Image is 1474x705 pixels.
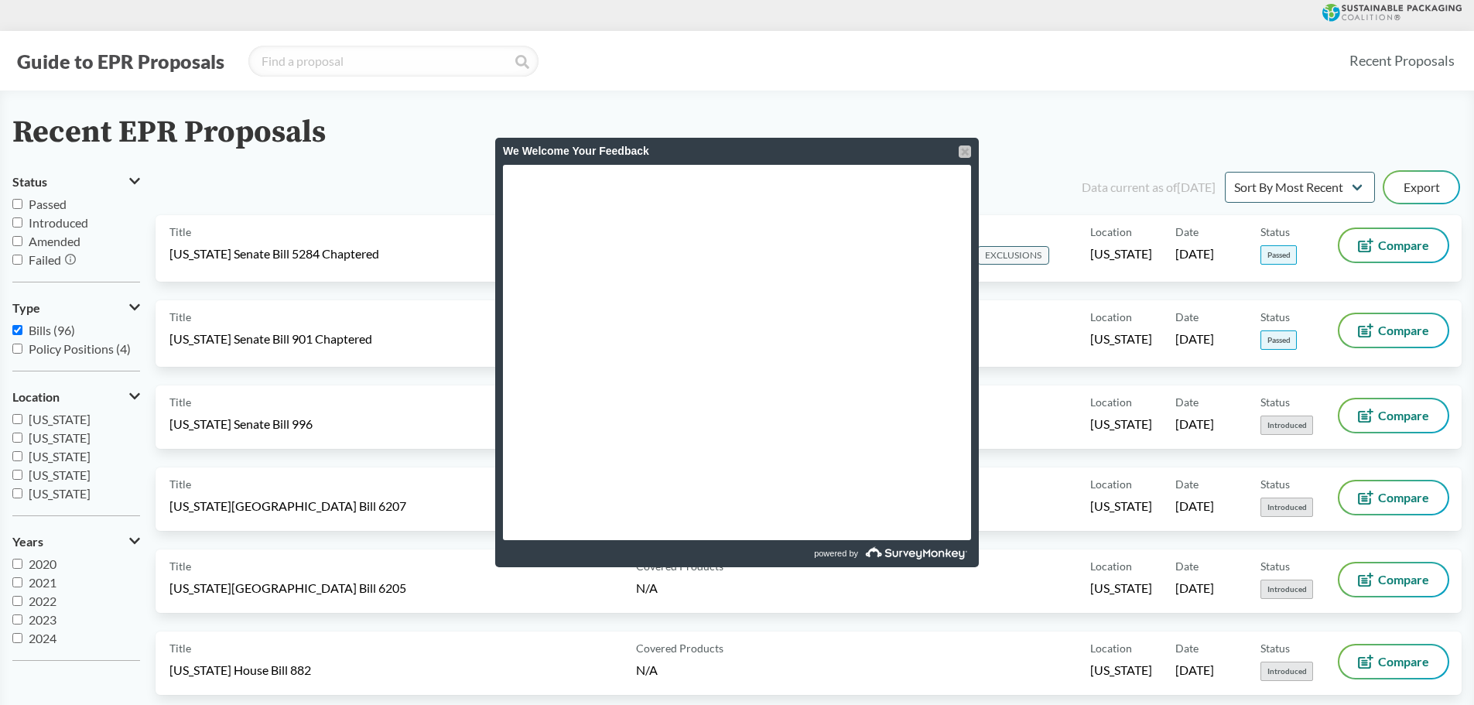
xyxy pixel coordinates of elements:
button: Type [12,295,140,321]
span: Failed [29,252,61,267]
span: [DATE] [1175,662,1214,679]
button: Compare [1339,563,1448,596]
span: [US_STATE] Senate Bill 5284 Chaptered [169,245,379,262]
span: [US_STATE][GEOGRAPHIC_DATA] Bill 6207 [169,498,406,515]
span: N/A [636,662,658,677]
span: Years [12,535,43,549]
span: [DATE] [1175,330,1214,347]
span: 2022 [29,594,56,608]
input: [US_STATE] [12,488,22,498]
span: Bills (96) [29,323,75,337]
span: Status [1260,476,1290,492]
input: Amended [12,236,22,246]
span: Date [1175,640,1199,656]
span: powered by [814,540,858,567]
span: Passed [29,197,67,211]
a: powered by [739,540,971,567]
span: Compare [1378,491,1429,504]
h2: Recent EPR Proposals [12,115,326,150]
span: Covered Products [636,640,723,656]
button: Compare [1339,481,1448,514]
span: Status [1260,558,1290,574]
span: 2021 [29,575,56,590]
span: Location [1090,394,1132,410]
button: Export [1384,172,1459,203]
span: Policy Positions (4) [29,341,131,356]
span: Introduced [1260,416,1313,435]
button: Compare [1339,399,1448,432]
button: Guide to EPR Proposals [12,49,229,74]
button: Compare [1339,645,1448,678]
span: [US_STATE] House Bill 882 [169,662,311,679]
span: Compare [1378,573,1429,586]
input: Failed [12,255,22,265]
span: [US_STATE] [1090,580,1152,597]
input: Policy Positions (4) [12,344,22,354]
span: Compare [1378,655,1429,668]
span: Title [169,476,191,492]
span: [US_STATE] [29,486,91,501]
span: Title [169,558,191,574]
span: Compare [1378,409,1429,422]
span: [US_STATE] [1090,662,1152,679]
span: Date [1175,309,1199,325]
span: Type [12,301,40,315]
span: Status [1260,394,1290,410]
span: Date [1175,224,1199,240]
span: 2023 [29,612,56,627]
span: Compare [1378,239,1429,252]
span: Title [169,394,191,410]
span: 2024 [29,631,56,645]
input: Passed [12,199,22,209]
span: Status [1260,640,1290,656]
span: Introduced [1260,498,1313,517]
span: [US_STATE] [29,430,91,445]
span: [US_STATE] [29,412,91,426]
span: Passed [1260,245,1297,265]
span: [DATE] [1175,416,1214,433]
span: 2020 [29,556,56,571]
input: 2020 [12,559,22,569]
span: [US_STATE] [29,467,91,482]
span: Status [12,175,47,189]
span: Introduced [1260,662,1313,681]
span: [US_STATE] [1090,330,1152,347]
input: [US_STATE] [12,470,22,480]
input: Introduced [12,217,22,228]
span: Title [169,224,191,240]
button: Years [12,529,140,555]
span: [US_STATE] [29,449,91,464]
span: Status [1260,309,1290,325]
span: Date [1175,476,1199,492]
span: [US_STATE] [1090,498,1152,515]
button: Compare [1339,229,1448,262]
input: [US_STATE] [12,414,22,424]
a: Recent Proposals [1342,43,1462,78]
span: [US_STATE] [1090,245,1152,262]
input: 2021 [12,577,22,587]
button: Compare [1339,314,1448,347]
span: [DATE] [1175,245,1214,262]
span: N/A [636,580,658,595]
span: [US_STATE] Senate Bill 901 Chaptered [169,330,372,347]
span: Location [1090,476,1132,492]
button: Location [12,384,140,410]
div: We Welcome Your Feedback [503,138,971,165]
span: Passed [1260,330,1297,350]
div: Data current as of [DATE] [1082,178,1216,197]
span: Location [1090,558,1132,574]
input: 2022 [12,596,22,606]
span: [DATE] [1175,498,1214,515]
input: Bills (96) [12,325,22,335]
span: Location [1090,224,1132,240]
span: Status [1260,224,1290,240]
span: EXCLUSIONS [977,246,1049,265]
span: Location [1090,309,1132,325]
input: [US_STATE] [12,433,22,443]
span: Location [1090,640,1132,656]
span: Title [169,640,191,656]
span: Date [1175,558,1199,574]
span: Introduced [1260,580,1313,599]
input: [US_STATE] [12,451,22,461]
span: Date [1175,394,1199,410]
